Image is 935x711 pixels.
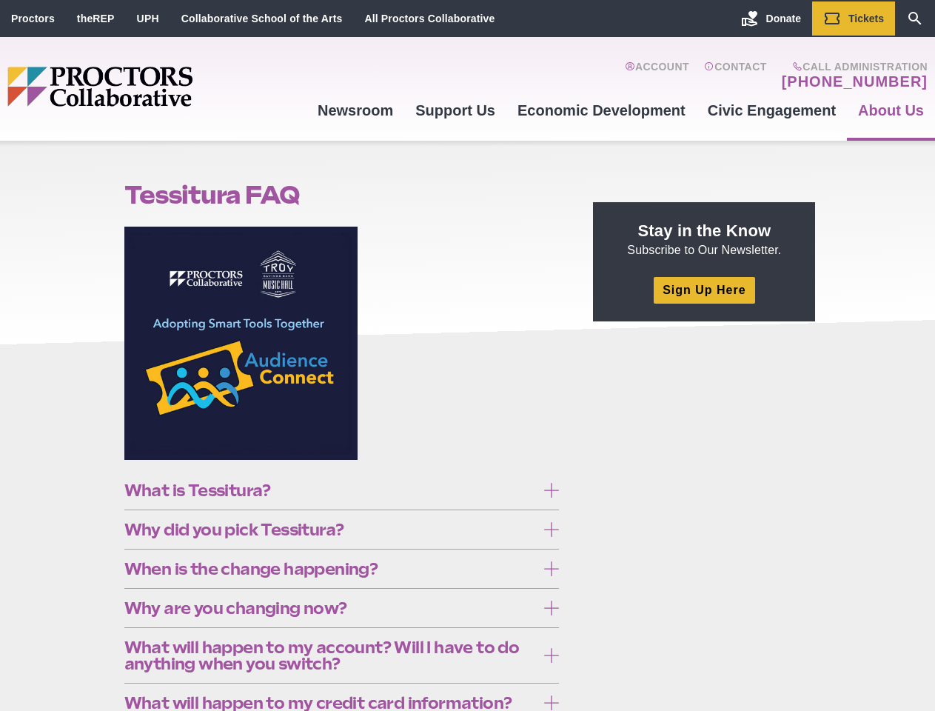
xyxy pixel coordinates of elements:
p: Subscribe to Our Newsletter. [611,220,797,258]
span: When is the change happening? [124,561,537,577]
a: Economic Development [506,90,697,130]
span: Why are you changing now? [124,600,537,616]
a: Tickets [812,1,895,36]
span: Donate [766,13,801,24]
a: Account [625,61,689,90]
span: What is Tessitura? [124,482,537,498]
span: Call Administration [777,61,928,73]
a: Sign Up Here [654,277,754,303]
a: Contact [704,61,767,90]
a: Support Us [404,90,506,130]
h1: Tessitura FAQ [124,181,560,209]
span: What will happen to my credit card information? [124,695,537,711]
a: Newsroom [306,90,404,130]
a: About Us [847,90,935,130]
span: Why did you pick Tessitura? [124,521,537,538]
span: What will happen to my account? Will I have to do anything when you switch? [124,639,537,672]
a: Donate [730,1,812,36]
img: Proctors logo [7,67,306,107]
a: All Proctors Collaborative [364,13,495,24]
a: theREP [77,13,115,24]
strong: Stay in the Know [638,221,771,240]
a: UPH [137,13,159,24]
a: Proctors [11,13,55,24]
a: Collaborative School of the Arts [181,13,343,24]
a: Search [895,1,935,36]
a: [PHONE_NUMBER] [782,73,928,90]
span: Tickets [848,13,884,24]
a: Civic Engagement [697,90,847,130]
